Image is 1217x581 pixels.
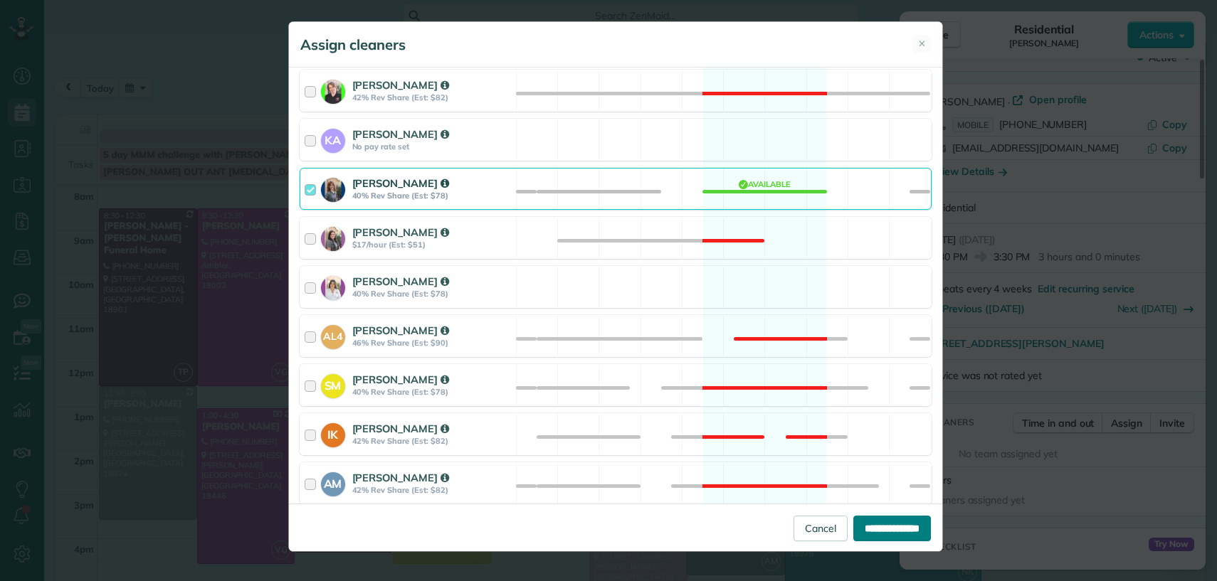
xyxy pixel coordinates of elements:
[321,129,345,149] strong: KA
[352,92,512,102] strong: 42% Rev Share (Est: $82)
[918,37,926,50] span: ✕
[352,422,449,435] strong: [PERSON_NAME]
[352,176,449,190] strong: [PERSON_NAME]
[352,142,512,151] strong: No pay rate set
[352,324,449,337] strong: [PERSON_NAME]
[352,274,449,288] strong: [PERSON_NAME]
[352,127,449,141] strong: [PERSON_NAME]
[321,374,345,394] strong: SM
[352,191,512,201] strong: 40% Rev Share (Est: $78)
[300,35,406,55] h5: Assign cleaners
[352,436,512,446] strong: 42% Rev Share (Est: $82)
[352,338,512,348] strong: 46% Rev Share (Est: $90)
[321,325,345,344] strong: AL4
[352,471,449,484] strong: [PERSON_NAME]
[321,472,345,492] strong: AM
[352,373,449,386] strong: [PERSON_NAME]
[352,387,512,397] strong: 40% Rev Share (Est: $78)
[352,485,512,495] strong: 42% Rev Share (Est: $82)
[352,78,449,92] strong: [PERSON_NAME]
[794,516,848,541] a: Cancel
[352,225,449,239] strong: [PERSON_NAME]
[321,423,345,443] strong: IK
[352,289,512,299] strong: 40% Rev Share (Est: $78)
[352,240,512,250] strong: $17/hour (Est: $51)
